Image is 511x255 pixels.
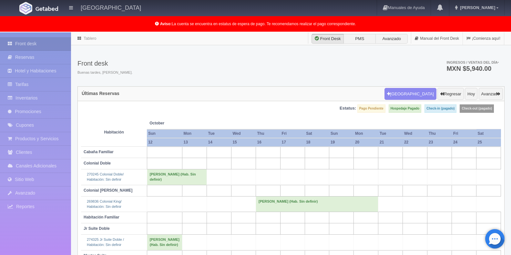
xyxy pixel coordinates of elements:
[403,129,427,138] th: Wed
[77,60,133,67] h3: Front desk
[354,138,378,147] th: 20
[378,129,403,138] th: Tue
[231,129,256,138] th: Wed
[340,105,356,112] label: Estatus:
[384,88,436,100] button: [GEOGRAPHIC_DATA]
[147,169,207,185] td: [PERSON_NAME] (Hab. Sin definir)
[84,150,114,154] b: Cabaña Familiar
[147,129,182,138] th: Sun
[256,138,281,147] th: 16
[427,138,452,147] th: 23
[280,129,305,138] th: Fri
[389,104,421,113] label: Hospedaje Pagado
[256,129,281,138] th: Thu
[87,238,124,247] a: 274325 Jr Suite Doble /Habitación: Sin definir
[207,129,231,138] th: Tue
[476,138,501,147] th: 25
[312,34,344,44] label: Front Desk
[149,121,204,126] span: October
[104,130,124,134] strong: Habitación
[84,188,132,193] b: Colonial [PERSON_NAME]
[479,88,503,100] button: Avanzar
[305,138,329,147] th: 18
[476,129,501,138] th: Sat
[354,129,378,138] th: Mon
[452,138,476,147] th: 24
[182,138,207,147] th: 13
[77,70,133,75] span: Buenas tardes, [PERSON_NAME].
[446,65,499,72] h3: MXN $5,940.00
[160,22,172,26] b: Aviso:
[437,88,464,100] button: Regresar
[280,138,305,147] th: 17
[305,129,329,138] th: Sat
[147,235,182,250] td: [PERSON_NAME] (Hab. Sin definir)
[329,129,354,138] th: Sun
[411,32,463,45] a: Manual del Front Desk
[424,104,456,113] label: Check-in (pagado)
[357,104,385,113] label: Pago Pendiente
[147,138,182,147] th: 12
[465,88,477,100] button: Hoy
[84,215,119,219] b: Habitación Familiar
[329,138,354,147] th: 19
[427,129,452,138] th: Thu
[36,6,58,11] img: Getabed
[446,60,499,64] span: Ingresos / Ventas del día
[343,34,376,44] label: PMS
[87,199,122,208] a: 269836 Colonial King/Habitación: Sin definir
[463,32,504,45] a: ¡Comienza aquí!
[460,104,494,113] label: Check-out (pagado)
[452,129,476,138] th: Fri
[82,91,119,96] h4: Últimas Reservas
[84,161,111,165] b: Colonial Doble
[256,196,378,212] td: [PERSON_NAME] (Hab. Sin definir)
[375,34,408,44] label: Avanzado
[403,138,427,147] th: 22
[378,138,403,147] th: 21
[458,5,495,10] span: [PERSON_NAME]
[84,226,110,231] b: Jr Suite Doble
[84,36,96,41] a: Tablero
[81,3,141,11] h4: [GEOGRAPHIC_DATA]
[207,138,231,147] th: 14
[19,2,32,15] img: Getabed
[231,138,256,147] th: 15
[87,172,124,181] a: 270245 Colonial Doble/Habitación: Sin definir
[182,129,207,138] th: Mon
